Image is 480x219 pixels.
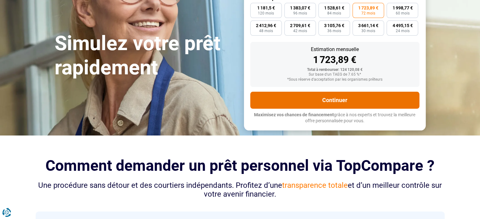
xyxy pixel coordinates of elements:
[255,68,414,72] div: Total à rembourser: 124 120,08 €
[282,181,348,190] span: transparence totale
[255,72,414,77] div: Sur base d'un TAEG de 7.65 %*
[256,23,276,28] span: 2 412,96 €
[255,78,414,82] div: *Sous réserve d'acceptation par les organismes prêteurs
[293,29,307,33] span: 42 mois
[250,112,419,124] p: grâce à nos experts et trouvez la meilleure offre personnalisée pour vous.
[361,11,375,15] span: 72 mois
[55,32,236,80] h1: Simulez votre prêt rapidement
[255,55,414,65] div: 1 723,89 €
[293,11,307,15] span: 96 mois
[259,29,273,33] span: 48 mois
[254,112,334,117] span: Maximisez vos chances de financement
[36,157,445,174] h2: Comment demander un prêt personnel via TopCompare ?
[36,181,445,199] div: Une procédure sans détour et des courtiers indépendants. Profitez d’une et d’un meilleur contrôle...
[258,11,274,15] span: 120 mois
[290,6,310,10] span: 1 383,07 €
[324,6,344,10] span: 1 528,61 €
[392,6,412,10] span: 1 998,77 €
[358,6,378,10] span: 1 723,89 €
[250,92,419,109] button: Continuer
[392,23,412,28] span: 4 495,15 €
[257,6,275,10] span: 1 181,5 €
[255,47,414,52] div: Estimation mensuelle
[395,11,409,15] span: 60 mois
[290,23,310,28] span: 2 709,61 €
[327,29,341,33] span: 36 mois
[327,11,341,15] span: 84 mois
[324,23,344,28] span: 3 105,76 €
[361,29,375,33] span: 30 mois
[395,29,409,33] span: 24 mois
[358,23,378,28] span: 3 661,14 €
